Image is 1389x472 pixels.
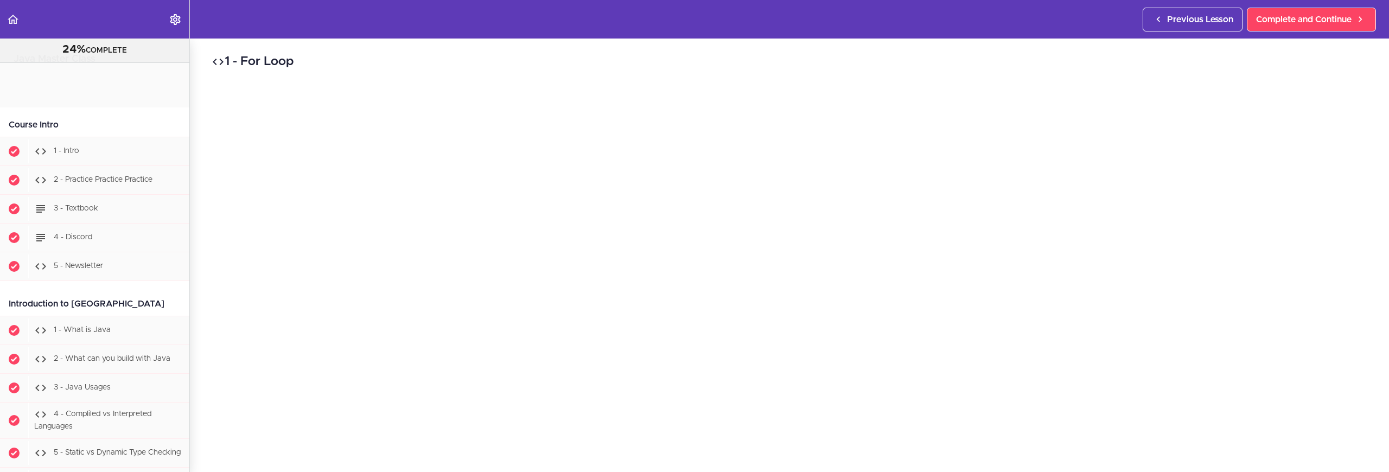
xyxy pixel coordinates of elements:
span: Previous Lesson [1167,13,1233,26]
h2: 1 - For Loop [212,53,1367,71]
svg: Settings Menu [169,13,182,26]
span: 2 - Practice Practice Practice [54,176,152,183]
span: 3 - Java Usages [54,384,111,391]
span: 2 - What can you build with Java [54,355,170,362]
span: 1 - Intro [54,147,79,155]
a: Complete and Continue [1247,8,1376,31]
span: 5 - Newsletter [54,262,103,270]
span: Complete and Continue [1256,13,1352,26]
span: 4 - Discord [54,233,92,241]
span: 4 - Compliled vs Interpreted Languages [34,410,151,430]
div: COMPLETE [14,43,176,57]
span: 24% [62,44,86,55]
a: Previous Lesson [1143,8,1243,31]
span: 3 - Textbook [54,205,98,212]
span: 5 - Static vs Dynamic Type Checking [54,449,181,456]
span: 1 - What is Java [54,326,111,334]
svg: Back to course curriculum [7,13,20,26]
